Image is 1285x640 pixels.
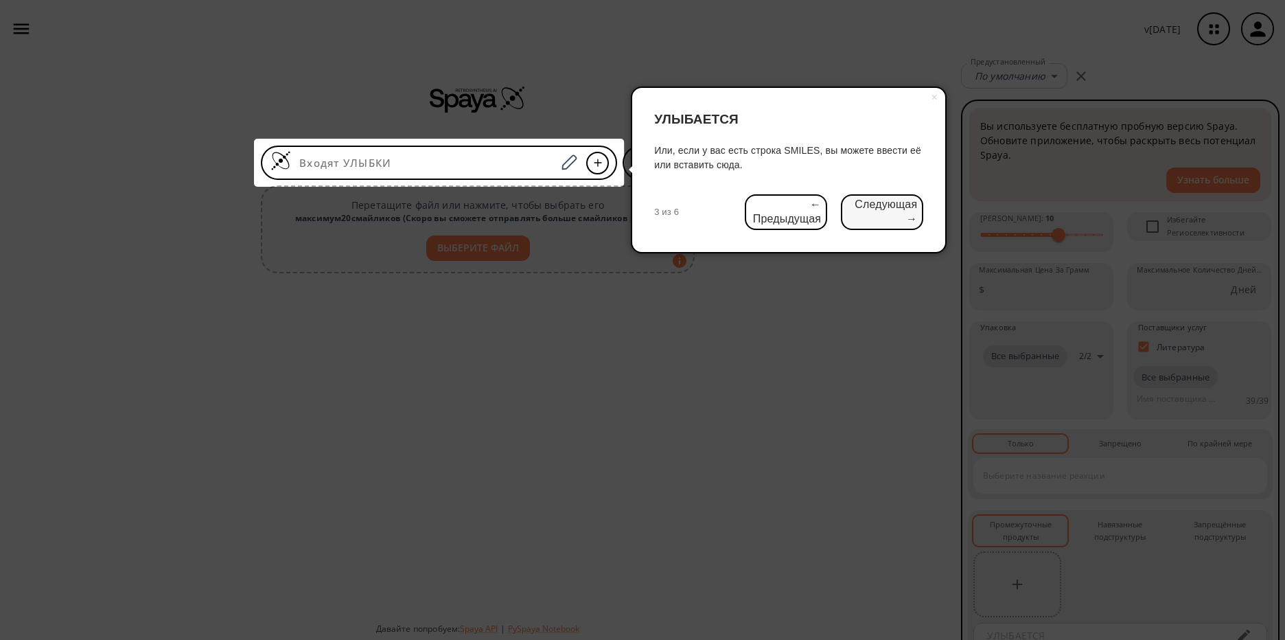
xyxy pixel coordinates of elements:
input: Входят УЛЫБКИ [291,156,556,170]
img: Логотип Spaya [270,150,291,171]
ya-tr-span: Или, если у вас есть строка SMILES, вы можете ввести её или вставить сюда. [654,145,921,170]
ya-tr-span: × [931,91,938,103]
ya-tr-span: УЛЫБАЕТСЯ [654,112,739,126]
button: Закрыть [923,88,945,107]
ya-tr-span: Следующая → [847,198,917,227]
ya-tr-span: 3 из 6 [654,207,679,217]
ya-tr-span: ← Предыдущая [751,198,821,227]
button: ← Предыдущая [745,194,827,230]
button: Следующая → [841,194,923,230]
